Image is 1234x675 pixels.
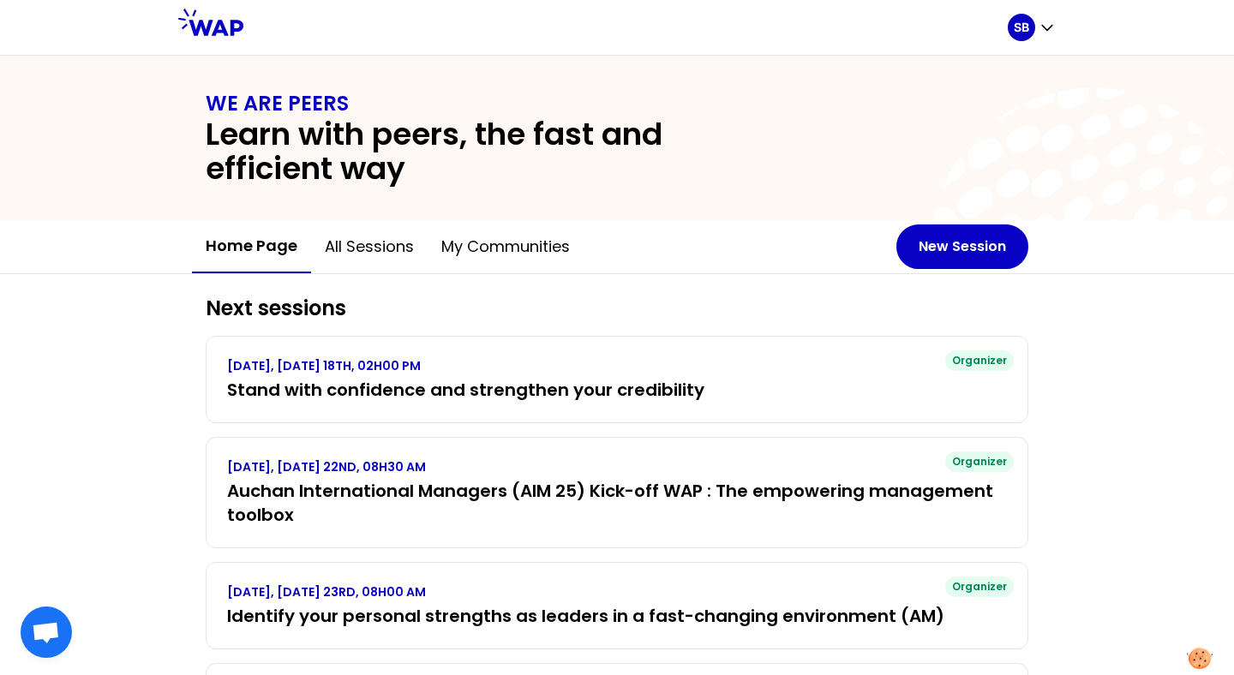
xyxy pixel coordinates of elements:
button: My communities [428,221,584,272]
div: Organizer [945,451,1014,472]
button: SB [1008,14,1056,41]
p: [DATE], [DATE] 22ND, 08H30 AM [227,458,1007,475]
button: Home page [192,220,311,273]
button: New Session [896,224,1028,269]
a: [DATE], [DATE] 23RD, 08H00 AMIdentify your personal strengths as leaders in a fast-changing envir... [227,583,1007,628]
a: [DATE], [DATE] 22ND, 08H30 AMAuchan International Managers (AIM 25) Kick-off WAP : The empowering... [227,458,1007,527]
div: Organizer [945,350,1014,371]
button: All sessions [311,221,428,272]
a: [DATE], [DATE] 18TH, 02H00 PMStand with confidence and strengthen your credibility [227,357,1007,402]
h3: Identify your personal strengths as leaders in a fast-changing environment (AM) [227,604,1007,628]
div: Organizer [945,576,1014,597]
h3: Stand with confidence and strengthen your credibility [227,378,1007,402]
h1: WE ARE PEERS [206,90,1028,117]
h3: Auchan International Managers (AIM 25) Kick-off WAP : The empowering management toolbox [227,479,1007,527]
div: Open chat [21,606,72,658]
p: [DATE], [DATE] 23RD, 08H00 AM [227,583,1007,600]
p: SB [1014,19,1029,36]
h2: Learn with peers, the fast and efficient way [206,117,782,186]
h2: Next sessions [206,295,1028,322]
p: [DATE], [DATE] 18TH, 02H00 PM [227,357,1007,374]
